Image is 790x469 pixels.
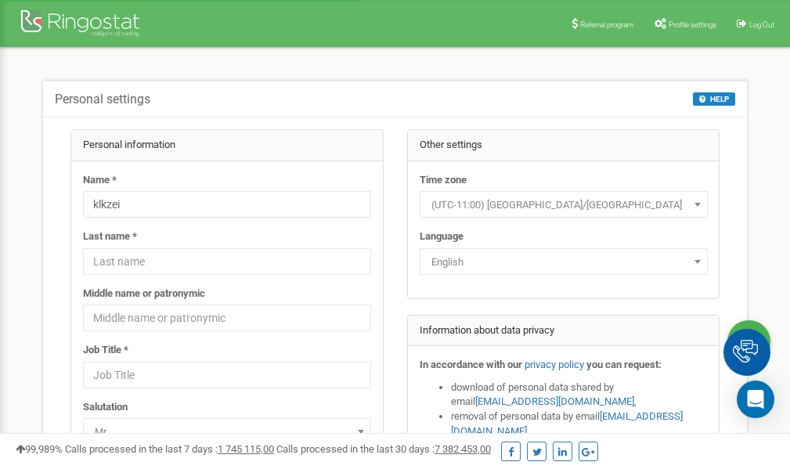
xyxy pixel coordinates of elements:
[88,421,366,443] span: Mr.
[420,229,464,244] label: Language
[425,251,702,273] span: English
[749,20,774,29] span: Log Out
[83,287,205,301] label: Middle name or patronymic
[435,443,491,455] u: 7 382 453,00
[451,381,708,409] li: download of personal data shared by email ,
[408,130,720,161] div: Other settings
[580,20,634,29] span: Referral program
[669,20,716,29] span: Profile settings
[408,316,720,347] div: Information about data privacy
[420,359,522,370] strong: In accordance with our
[83,173,117,188] label: Name *
[55,92,150,106] h5: Personal settings
[420,191,708,218] span: (UTC-11:00) Pacific/Midway
[218,443,274,455] u: 1 745 115,00
[586,359,662,370] strong: you can request:
[276,443,491,455] span: Calls processed in the last 30 days :
[737,381,774,418] div: Open Intercom Messenger
[693,92,735,106] button: HELP
[65,443,274,455] span: Calls processed in the last 7 days :
[83,248,371,275] input: Last name
[451,409,708,438] li: removal of personal data by email ,
[83,229,137,244] label: Last name *
[83,362,371,388] input: Job Title
[420,173,467,188] label: Time zone
[71,130,383,161] div: Personal information
[16,443,63,455] span: 99,989%
[83,418,371,445] span: Mr.
[83,305,371,331] input: Middle name or patronymic
[475,395,634,407] a: [EMAIL_ADDRESS][DOMAIN_NAME]
[420,248,708,275] span: English
[83,343,128,358] label: Job Title *
[525,359,584,370] a: privacy policy
[425,194,702,216] span: (UTC-11:00) Pacific/Midway
[83,400,128,415] label: Salutation
[83,191,371,218] input: Name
